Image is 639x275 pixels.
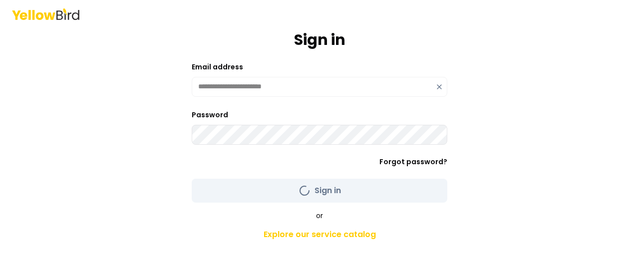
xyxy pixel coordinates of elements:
span: or [316,211,323,221]
h1: Sign in [294,31,345,49]
a: Explore our service catalog [144,225,495,245]
label: Password [192,110,228,120]
label: Email address [192,62,243,72]
a: Forgot password? [379,157,447,167]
